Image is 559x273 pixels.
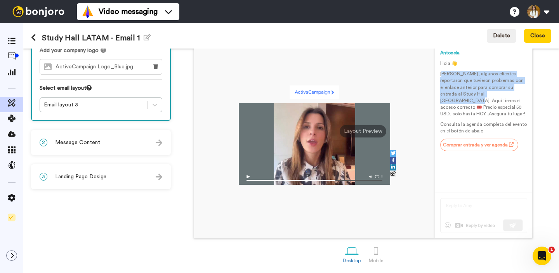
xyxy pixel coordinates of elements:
[44,101,144,109] div: Email layout 3
[156,174,162,180] img: arrow.svg
[56,64,137,70] span: ActiveCampaign Logo_Blue.jpg
[31,33,151,42] h1: Study Hall LATAM - Email 1
[440,121,527,134] p: Consulta la agenda completa del evento en el botón de abajo
[55,139,100,146] span: Message Content
[40,47,99,54] span: Add your company logo
[440,50,527,56] div: Antonela
[40,173,47,181] span: 3
[40,84,162,97] div: Select email layout
[9,6,68,17] img: bj-logo-header-white.svg
[290,85,339,99] img: f397763a-eefe-48e6-92e5-73e4d4c8e41b
[487,29,516,43] button: Delete
[31,130,171,155] div: 2Message Content
[8,214,16,221] img: Checklist.svg
[549,247,555,253] span: 1
[340,125,386,137] div: Layout Preview
[55,173,106,181] span: Landing Page Design
[239,171,390,185] img: player-controls-full.svg
[156,139,162,146] img: arrow.svg
[440,71,527,117] p: [PERSON_NAME], algunos clientes reportaron que tuvieron problemas con el enlace anterior para com...
[40,139,47,146] span: 2
[440,139,518,151] a: Comprar entrada y ver agenda
[440,60,527,67] p: Hola 👋
[533,247,551,265] iframe: Intercom live chat
[524,29,551,43] button: Close
[339,240,365,267] a: Desktop
[369,258,383,263] div: Mobile
[343,258,361,263] div: Desktop
[31,164,171,189] div: 3Landing Page Design
[99,6,158,17] span: Video messaging
[365,240,387,267] a: Mobile
[440,198,527,233] img: reply-preview.svg
[82,5,94,18] img: vm-color.svg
